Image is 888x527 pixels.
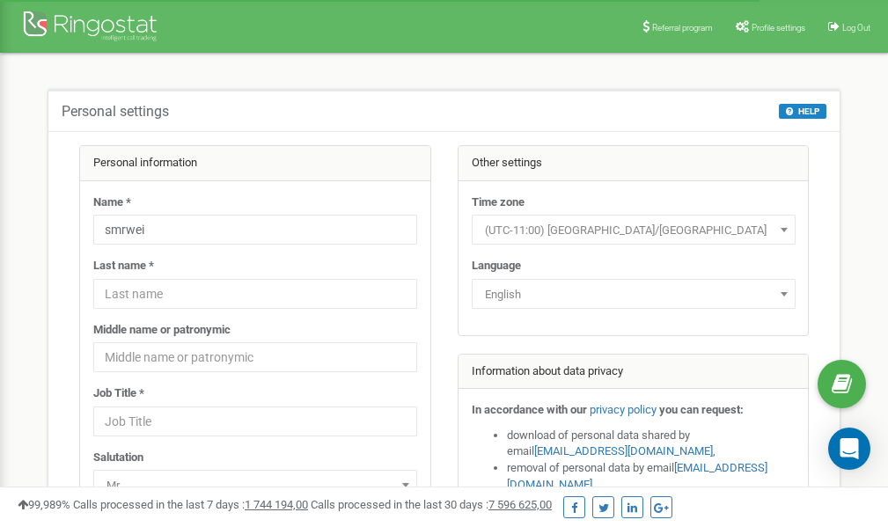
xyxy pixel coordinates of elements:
strong: In accordance with our [472,403,587,416]
label: Last name * [93,258,154,274]
label: Time zone [472,194,525,211]
label: Job Title * [93,385,144,402]
button: HELP [779,104,826,119]
input: Last name [93,279,417,309]
input: Name [93,215,417,245]
span: English [472,279,796,309]
u: 7 596 625,00 [488,498,552,511]
span: Mr. [93,470,417,500]
u: 1 744 194,00 [245,498,308,511]
span: (UTC-11:00) Pacific/Midway [478,218,789,243]
span: Mr. [99,473,411,498]
span: Log Out [842,23,870,33]
span: (UTC-11:00) Pacific/Midway [472,215,796,245]
span: Calls processed in the last 7 days : [73,498,308,511]
span: 99,989% [18,498,70,511]
div: Personal information [80,146,430,181]
div: Other settings [459,146,809,181]
label: Salutation [93,450,143,466]
a: [EMAIL_ADDRESS][DOMAIN_NAME] [534,444,713,457]
label: Middle name or patronymic [93,322,231,339]
a: privacy policy [590,403,657,416]
label: Language [472,258,521,274]
div: Open Intercom Messenger [828,428,870,470]
input: Middle name or patronymic [93,342,417,372]
span: Referral program [652,23,713,33]
li: download of personal data shared by email , [507,428,796,460]
span: Calls processed in the last 30 days : [311,498,552,511]
div: Information about data privacy [459,355,809,390]
strong: you can request: [659,403,744,416]
span: Profile settings [752,23,805,33]
li: removal of personal data by email , [507,460,796,493]
span: English [478,282,789,307]
input: Job Title [93,406,417,436]
h5: Personal settings [62,104,169,120]
label: Name * [93,194,131,211]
